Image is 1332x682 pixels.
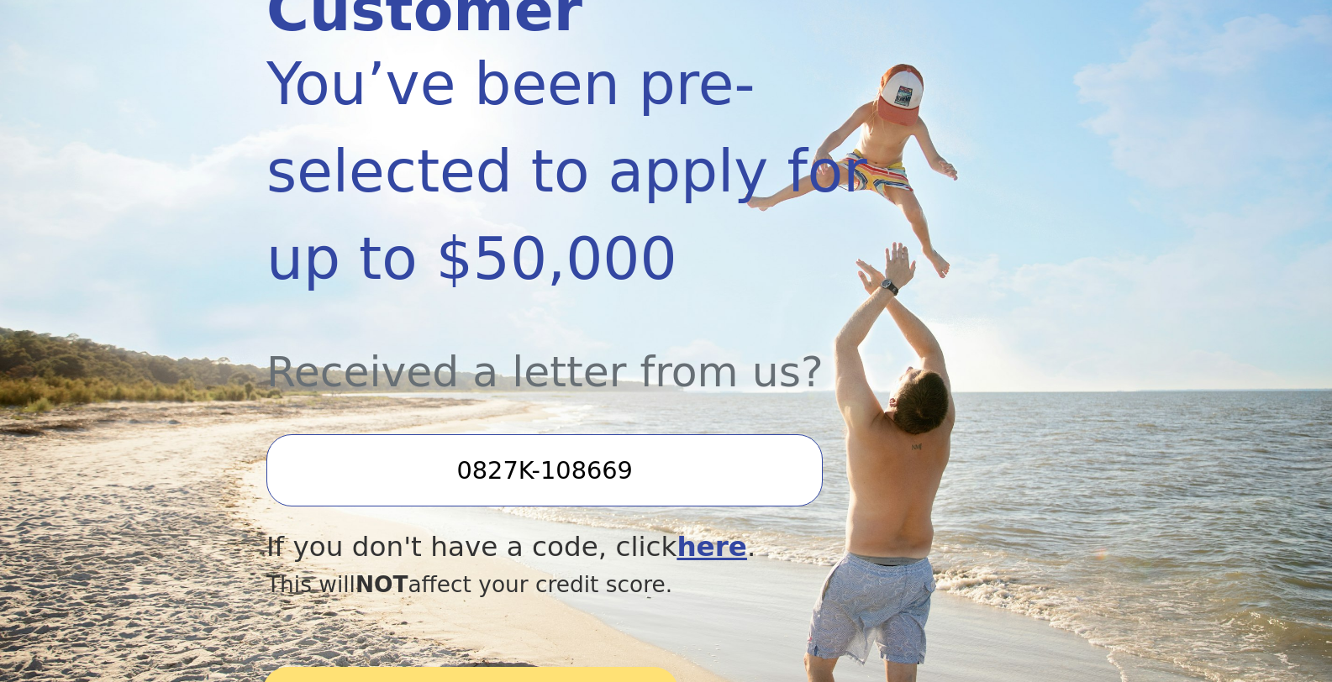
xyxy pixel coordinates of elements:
[266,302,945,404] div: Received a letter from us?
[266,40,945,302] div: You’ve been pre-selected to apply for up to $50,000
[266,527,945,568] div: If you don't have a code, click .
[266,434,823,506] input: Enter your Offer Code:
[355,571,408,597] span: NOT
[677,531,747,563] a: here
[266,568,945,601] div: This will affect your credit score.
